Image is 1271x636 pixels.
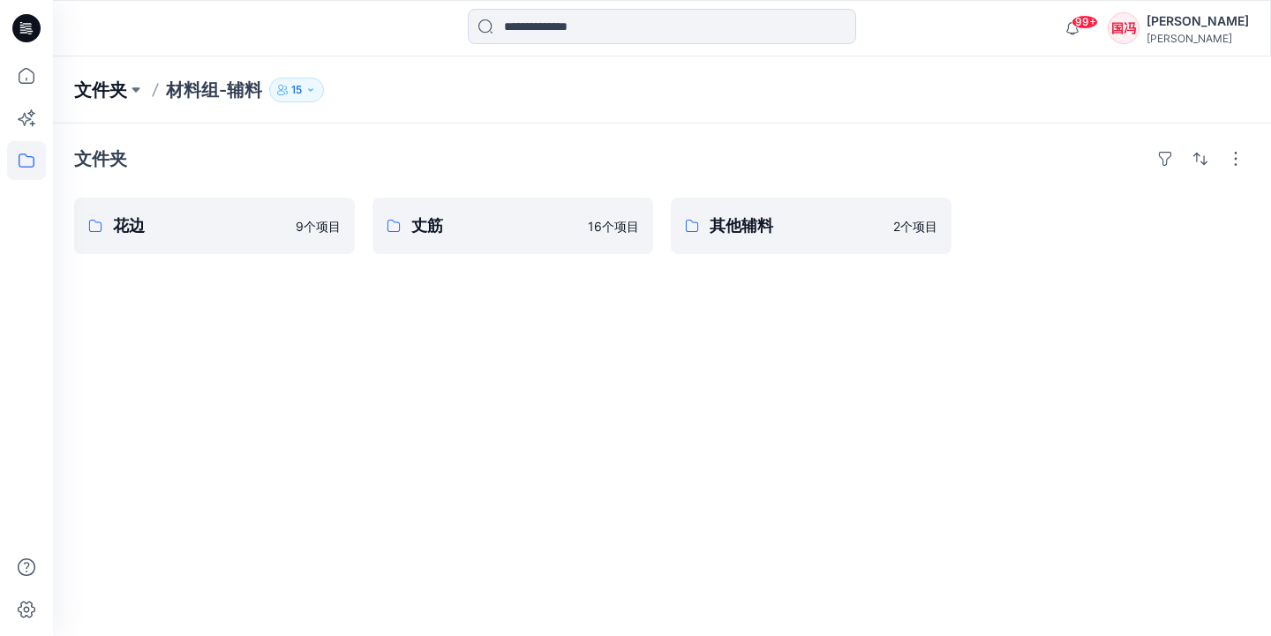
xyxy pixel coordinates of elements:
[1147,32,1249,45] div: [PERSON_NAME]
[291,80,302,100] p: 15
[411,213,577,238] p: 丈筋
[74,78,127,102] a: 文件夹
[113,213,285,238] p: 花边
[710,213,883,238] p: 其他辅料
[372,198,653,254] a: 丈筋16个项目
[269,78,324,102] button: 15
[166,78,262,102] p: 材料组-辅料
[1147,11,1249,32] div: [PERSON_NAME]
[1072,15,1098,29] span: 99+
[671,198,951,254] a: 其他辅料2个项目
[296,217,341,236] p: 9个 项目
[893,217,937,236] p: 2个 项目
[588,217,639,236] p: 16个 项目
[1108,12,1139,44] div: 国冯
[74,198,355,254] a: 花边9个项目
[74,148,127,169] h4: 文件夹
